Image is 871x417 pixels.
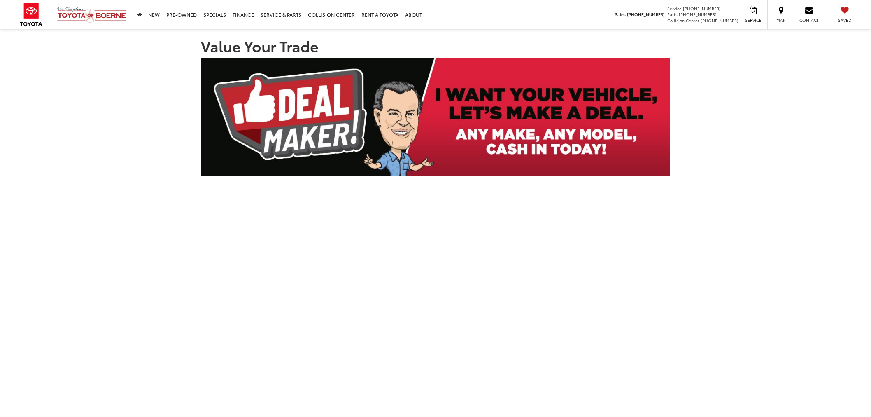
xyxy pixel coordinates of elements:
span: Service [667,5,682,12]
span: Collision Center [667,17,699,23]
span: Parts [667,11,678,17]
img: Vic Vaughan Toyota of Boerne [57,6,127,23]
span: [PHONE_NUMBER] [627,11,665,17]
img: DealMaker [201,58,670,176]
span: Map [772,17,790,23]
span: [PHONE_NUMBER] [701,17,738,23]
span: Contact [799,17,819,23]
span: Service [744,17,762,23]
span: [PHONE_NUMBER] [679,11,717,17]
span: Sales [615,11,626,17]
span: [PHONE_NUMBER] [683,5,721,12]
span: Saved [836,17,854,23]
h1: Value Your Trade [201,37,670,54]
